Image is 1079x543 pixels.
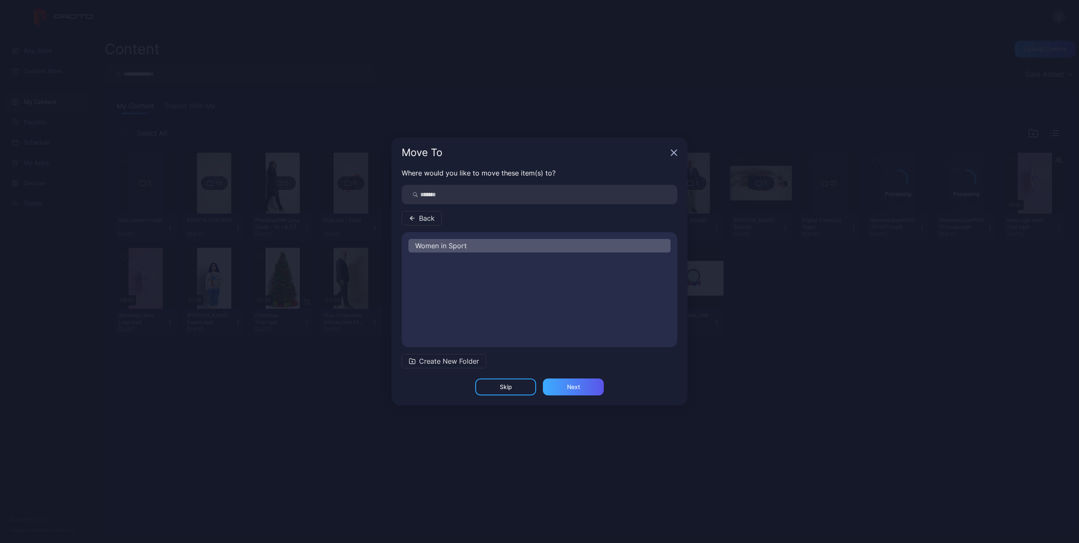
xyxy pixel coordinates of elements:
div: Move To [402,148,667,158]
div: Next [567,384,580,390]
span: Back [419,213,435,223]
span: Create New Folder [419,356,479,366]
button: Back [402,211,442,225]
button: Next [543,378,604,395]
span: Women in Sport [415,241,467,251]
div: Skip [500,384,512,390]
p: Where would you like to move these item(s) to? [402,168,677,178]
button: Skip [475,378,536,395]
button: Create New Folder [402,354,486,368]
